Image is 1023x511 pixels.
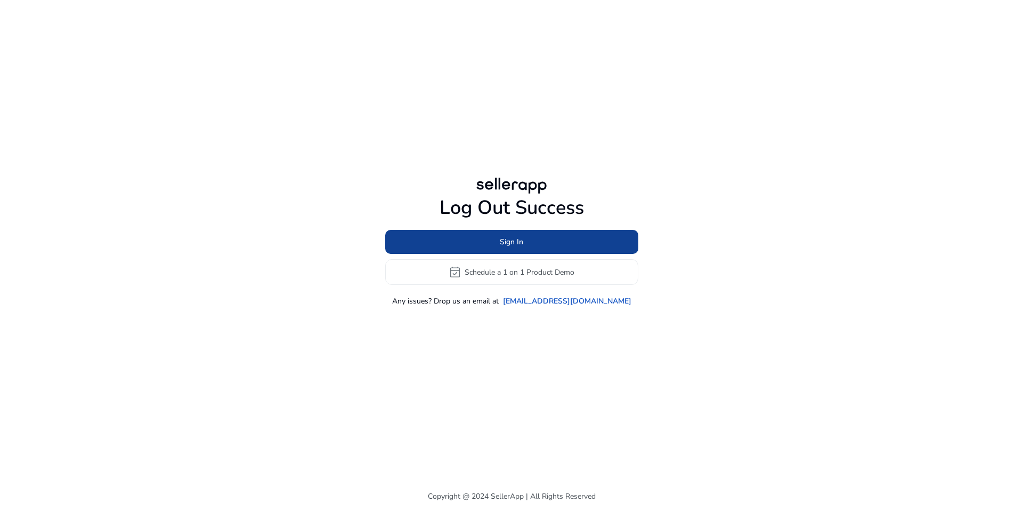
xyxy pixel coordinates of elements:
span: Sign In [500,236,523,247]
a: [EMAIL_ADDRESS][DOMAIN_NAME] [503,296,631,307]
button: Sign In [385,230,638,254]
p: Any issues? Drop us an email at [392,296,499,307]
span: event_available [449,266,461,278]
button: event_availableSchedule a 1 on 1 Product Demo [385,259,638,285]
h1: Log Out Success [385,196,638,219]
